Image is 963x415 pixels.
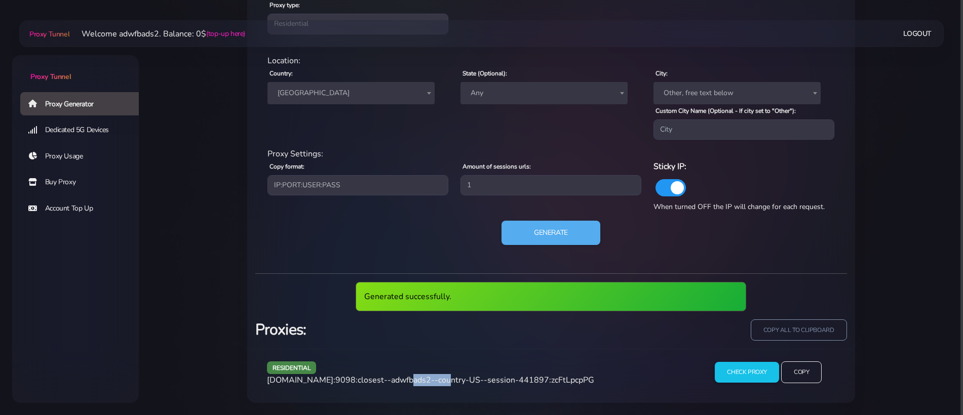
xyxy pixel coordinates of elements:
[502,221,600,245] button: Generate
[267,82,435,104] span: United States of America
[261,148,841,160] div: Proxy Settings:
[255,319,545,340] h3: Proxies:
[274,86,429,100] span: United States of America
[463,69,507,78] label: State (Optional):
[20,197,147,220] a: Account Top Up
[656,106,796,115] label: Custom City Name (Optional - If city set to "Other"):
[12,55,139,82] a: Proxy Tunnel
[267,375,594,386] span: [DOMAIN_NAME]:9098:closest--adwfbads2--country-US--session-441897:zcFtLpcpPG
[653,82,821,104] span: Other, free text below
[656,69,668,78] label: City:
[653,160,834,173] h6: Sticky IP:
[20,92,147,115] a: Proxy Generator
[463,162,531,171] label: Amount of sessions urls:
[269,162,304,171] label: Copy format:
[660,86,815,100] span: Other, free text below
[460,82,628,104] span: Any
[267,361,317,374] span: residential
[29,29,69,39] span: Proxy Tunnel
[269,69,293,78] label: Country:
[781,361,822,383] input: Copy
[69,28,245,40] li: Welcome adwfbads2. Balance: 0$
[653,202,825,212] span: When turned OFF the IP will change for each request.
[751,319,847,341] input: copy all to clipboard
[269,1,300,10] label: Proxy type:
[206,28,245,39] a: (top-up here)
[653,119,834,140] input: City
[814,250,950,402] iframe: Webchat Widget
[20,171,147,194] a: Buy Proxy
[903,24,932,43] a: Logout
[356,282,746,311] div: Generated successfully.
[20,145,147,168] a: Proxy Usage
[27,26,69,42] a: Proxy Tunnel
[20,118,147,142] a: Dedicated 5G Devices
[261,55,841,67] div: Location:
[715,362,779,383] input: Check Proxy
[467,86,622,100] span: Any
[30,72,71,81] span: Proxy Tunnel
